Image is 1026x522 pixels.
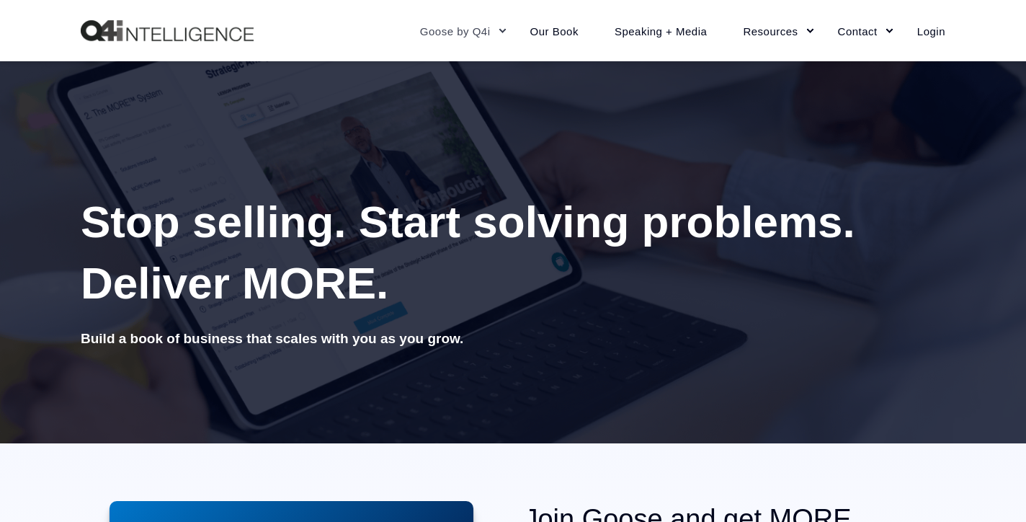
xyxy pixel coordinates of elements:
[81,20,254,42] a: Back to Home
[81,197,855,308] span: Stop selling. Start solving problems. Deliver MORE.
[81,20,254,42] img: Q4intelligence, LLC logo
[81,328,945,350] h5: Build a book of business that scales with you as you grow.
